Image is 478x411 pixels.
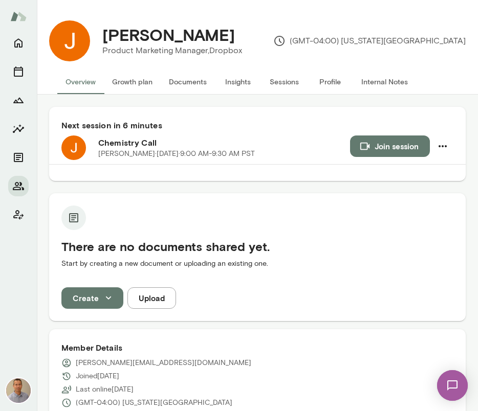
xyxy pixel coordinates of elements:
[49,20,90,61] img: Joanie Martinez
[8,204,29,225] button: Client app
[161,70,215,94] button: Documents
[61,238,453,255] h5: There are no documents shared yet.
[8,90,29,110] button: Growth Plan
[76,384,134,395] p: Last online [DATE]
[353,70,416,94] button: Internal Notes
[10,7,27,26] img: Mento
[8,176,29,196] button: Members
[76,398,232,408] p: (GMT-04:00) [US_STATE][GEOGRAPHIC_DATA]
[8,147,29,168] button: Documents
[261,70,307,94] button: Sessions
[215,70,261,94] button: Insights
[76,358,251,368] p: [PERSON_NAME][EMAIL_ADDRESS][DOMAIN_NAME]
[104,70,161,94] button: Growth plan
[61,341,453,354] h6: Member Details
[8,61,29,82] button: Sessions
[61,287,123,309] button: Create
[127,287,176,309] button: Upload
[57,70,104,94] button: Overview
[98,149,255,159] p: [PERSON_NAME] · [DATE] · 9:00 AM-9:30 AM PST
[8,33,29,53] button: Home
[8,119,29,139] button: Insights
[61,259,453,269] p: Start by creating a new document or uploading an existing one.
[6,378,31,403] img: Kevin Au
[98,136,350,149] h6: Chemistry Call
[102,44,242,57] p: Product Marketing Manager, Dropbox
[61,119,453,131] h6: Next session in 6 minutes
[76,371,119,381] p: Joined [DATE]
[273,35,466,47] p: (GMT-04:00) [US_STATE][GEOGRAPHIC_DATA]
[350,135,430,157] button: Join session
[102,25,235,44] h4: [PERSON_NAME]
[307,70,353,94] button: Profile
